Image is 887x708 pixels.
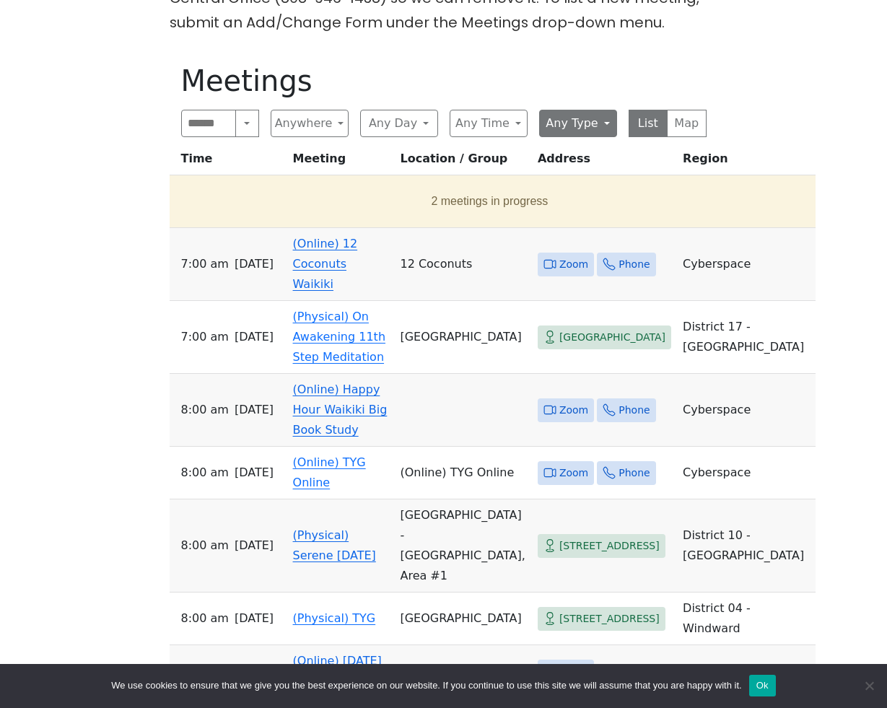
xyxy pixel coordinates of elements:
[394,447,531,499] td: (Online) TYG Online
[287,149,395,175] th: Meeting
[181,661,229,681] span: 9:00 AM
[667,110,707,137] button: Map
[293,528,376,562] a: (Physical) Serene [DATE]
[181,64,707,98] h1: Meetings
[293,383,388,437] a: (Online) Happy Hour Waikiki Big Book Study
[293,310,385,364] a: (Physical) On Awakening 11th Step Meditation
[360,110,438,137] button: Any Day
[235,110,258,137] button: Search
[394,499,531,593] td: [GEOGRAPHIC_DATA] - [GEOGRAPHIC_DATA], Area #1
[235,327,274,347] span: [DATE]
[677,447,816,499] td: Cyberspace
[677,374,816,447] td: Cyberspace
[619,401,650,419] span: Phone
[677,149,816,175] th: Region
[862,678,876,693] span: No
[629,110,668,137] button: List
[559,537,660,555] span: [STREET_ADDRESS]
[619,464,650,482] span: Phone
[619,255,650,274] span: Phone
[235,400,274,420] span: [DATE]
[235,536,274,556] span: [DATE]
[394,228,531,301] td: 12 Coconuts
[170,149,287,175] th: Time
[532,149,677,175] th: Address
[394,301,531,374] td: [GEOGRAPHIC_DATA]
[559,464,588,482] span: Zoom
[677,228,816,301] td: Cyberspace
[181,327,229,347] span: 7:00 AM
[677,593,816,645] td: District 04 - Windward
[749,675,776,696] button: Ok
[175,181,805,222] button: 2 meetings in progress
[559,663,588,681] span: Zoom
[559,401,588,419] span: Zoom
[271,110,349,137] button: Anywhere
[394,593,531,645] td: [GEOGRAPHIC_DATA]
[181,536,229,556] span: 8:00 AM
[559,610,660,628] span: [STREET_ADDRESS]
[559,255,588,274] span: Zoom
[677,301,816,374] td: District 17 - [GEOGRAPHIC_DATA]
[181,608,229,629] span: 8:00 AM
[450,110,528,137] button: Any Time
[181,400,229,420] span: 8:00 AM
[293,455,366,489] a: (Online) TYG Online
[293,611,376,625] a: (Physical) TYG
[293,654,387,688] a: (Online) [DATE] Breakfast Group
[181,254,229,274] span: 7:00 AM
[235,254,274,274] span: [DATE]
[677,499,816,593] td: District 10 - [GEOGRAPHIC_DATA]
[559,328,665,346] span: [GEOGRAPHIC_DATA]
[181,110,237,137] input: Search
[677,645,816,698] td: Cyberspace
[394,149,531,175] th: Location / Group
[539,110,617,137] button: Any Type
[111,678,741,693] span: We use cookies to ensure that we give you the best experience on our website. If you continue to ...
[181,463,229,483] span: 8:00 AM
[293,237,358,291] a: (Online) 12 Coconuts Waikiki
[235,608,274,629] span: [DATE]
[235,463,274,483] span: [DATE]
[235,661,274,681] span: [DATE]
